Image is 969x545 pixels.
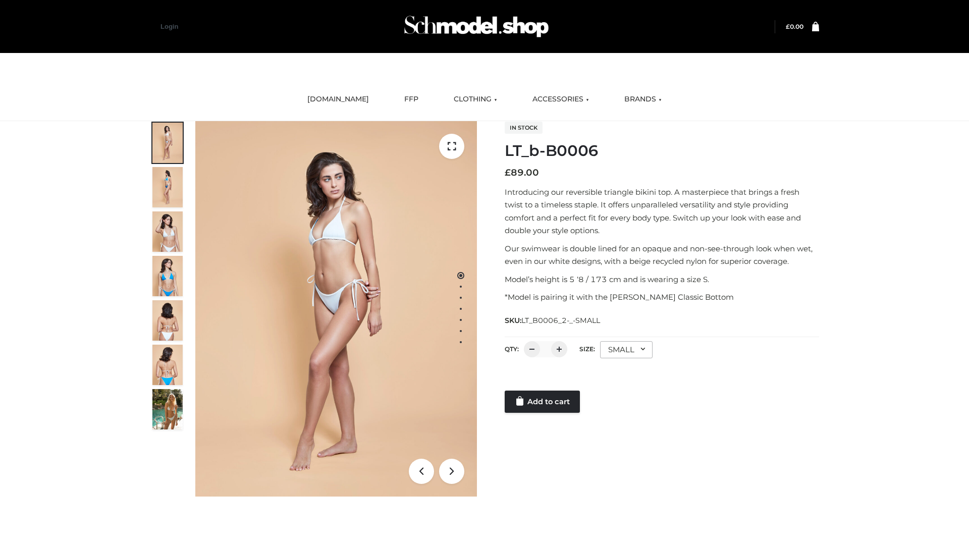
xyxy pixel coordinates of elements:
[525,88,597,111] a: ACCESSORIES
[152,211,183,252] img: ArielClassicBikiniTop_CloudNine_AzureSky_OW114ECO_3-scaled.jpg
[617,88,669,111] a: BRANDS
[505,291,819,304] p: *Model is pairing it with the [PERSON_NAME] Classic Bottom
[160,23,178,30] a: Login
[300,88,376,111] a: [DOMAIN_NAME]
[152,167,183,207] img: ArielClassicBikiniTop_CloudNine_AzureSky_OW114ECO_2-scaled.jpg
[195,121,477,497] img: ArielClassicBikiniTop_CloudNine_AzureSky_OW114ECO_1
[505,314,601,326] span: SKU:
[579,345,595,353] label: Size:
[401,7,552,46] img: Schmodel Admin 964
[786,23,790,30] span: £
[446,88,505,111] a: CLOTHING
[600,341,653,358] div: SMALL
[521,316,600,325] span: LT_B0006_2-_-SMALL
[786,23,803,30] bdi: 0.00
[505,167,511,178] span: £
[505,186,819,237] p: Introducing our reversible triangle bikini top. A masterpiece that brings a fresh twist to a time...
[397,88,426,111] a: FFP
[786,23,803,30] a: £0.00
[505,391,580,413] a: Add to cart
[505,142,819,160] h1: LT_b-B0006
[152,389,183,429] img: Arieltop_CloudNine_AzureSky2.jpg
[505,122,543,134] span: In stock
[505,242,819,268] p: Our swimwear is double lined for an opaque and non-see-through look when wet, even in our white d...
[152,345,183,385] img: ArielClassicBikiniTop_CloudNine_AzureSky_OW114ECO_8-scaled.jpg
[152,256,183,296] img: ArielClassicBikiniTop_CloudNine_AzureSky_OW114ECO_4-scaled.jpg
[505,345,519,353] label: QTY:
[152,123,183,163] img: ArielClassicBikiniTop_CloudNine_AzureSky_OW114ECO_1-scaled.jpg
[505,167,539,178] bdi: 89.00
[505,273,819,286] p: Model’s height is 5 ‘8 / 173 cm and is wearing a size S.
[152,300,183,341] img: ArielClassicBikiniTop_CloudNine_AzureSky_OW114ECO_7-scaled.jpg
